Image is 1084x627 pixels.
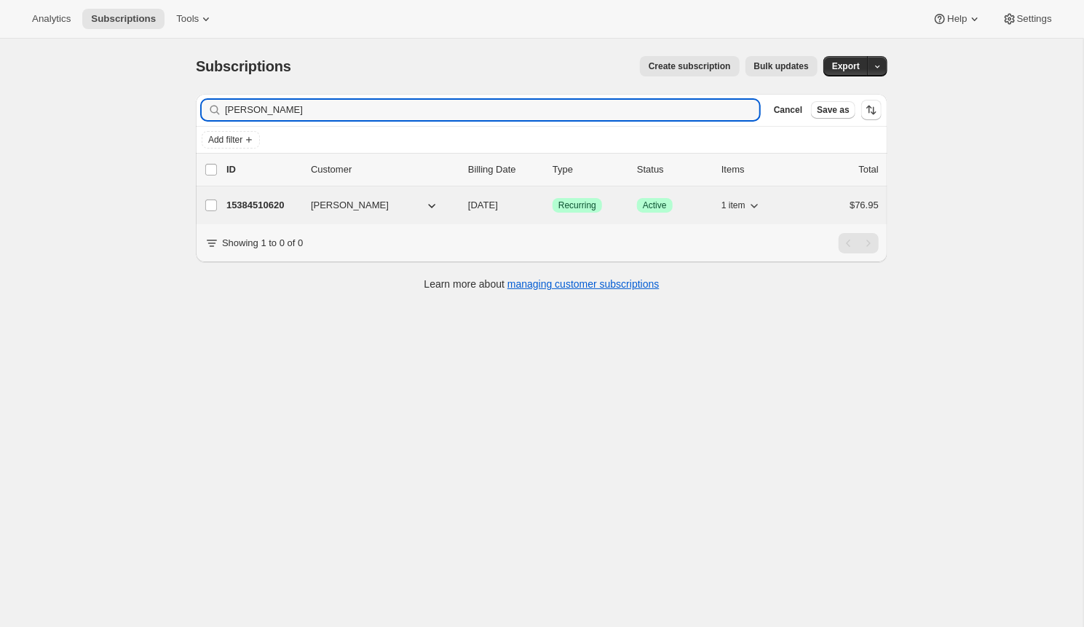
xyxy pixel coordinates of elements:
[208,134,242,146] span: Add filter
[861,100,882,120] button: Sort the results
[994,9,1061,29] button: Settings
[176,13,199,25] span: Tools
[947,13,967,25] span: Help
[468,162,541,177] p: Billing Date
[774,104,802,116] span: Cancel
[468,200,498,210] span: [DATE]
[196,58,291,74] span: Subscriptions
[721,200,745,211] span: 1 item
[558,200,596,211] span: Recurring
[91,13,156,25] span: Subscriptions
[507,278,660,290] a: managing customer subscriptions
[637,162,710,177] p: Status
[553,162,625,177] div: Type
[202,131,260,149] button: Add filter
[226,162,299,177] p: ID
[167,9,222,29] button: Tools
[23,9,79,29] button: Analytics
[640,56,740,76] button: Create subscription
[643,200,667,211] span: Active
[721,162,794,177] div: Items
[311,198,389,213] span: [PERSON_NAME]
[817,104,850,116] span: Save as
[226,195,879,216] div: 15384510620[PERSON_NAME][DATE]SuccessRecurringSuccessActive1 item$76.95
[311,162,456,177] p: Customer
[721,195,761,216] button: 1 item
[745,56,818,76] button: Bulk updates
[302,194,448,217] button: [PERSON_NAME]
[832,60,860,72] span: Export
[823,56,869,76] button: Export
[850,200,879,210] span: $76.95
[1017,13,1052,25] span: Settings
[839,233,879,253] nav: Pagination
[811,101,855,119] button: Save as
[859,162,879,177] p: Total
[424,277,660,291] p: Learn more about
[649,60,731,72] span: Create subscription
[225,100,759,120] input: Filter subscribers
[82,9,165,29] button: Subscriptions
[226,198,299,213] p: 15384510620
[754,60,809,72] span: Bulk updates
[768,101,808,119] button: Cancel
[222,236,303,251] p: Showing 1 to 0 of 0
[32,13,71,25] span: Analytics
[226,162,879,177] div: IDCustomerBilling DateTypeStatusItemsTotal
[924,9,990,29] button: Help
